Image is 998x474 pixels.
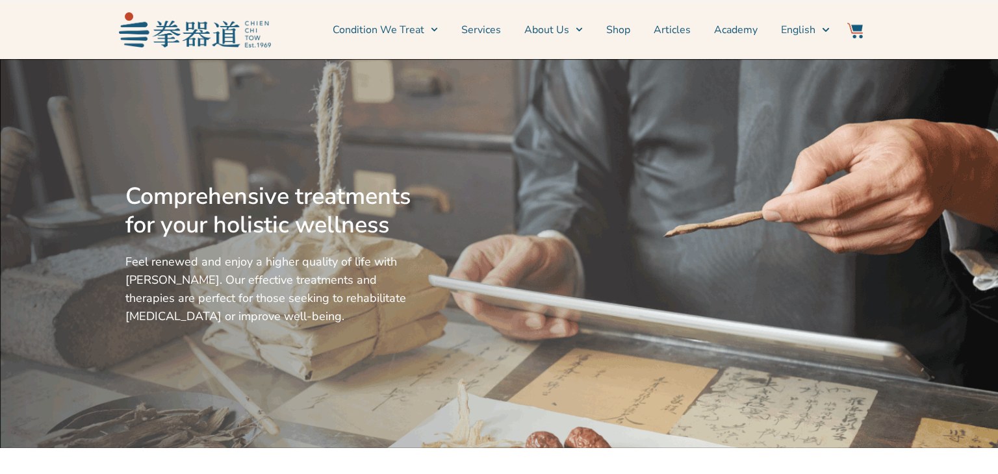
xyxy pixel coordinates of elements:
a: Shop [606,14,630,46]
a: Services [461,14,501,46]
a: About Us [524,14,583,46]
span: English [781,22,815,38]
a: Condition We Treat [333,14,438,46]
h2: Comprehensive treatments for your holistic wellness [125,182,416,240]
a: Academy [714,14,758,46]
p: Feel renewed and enjoy a higher quality of life with [PERSON_NAME]. Our effective treatments and ... [125,253,416,325]
a: Articles [654,14,691,46]
nav: Menu [277,14,830,46]
a: English [781,14,829,46]
img: Website Icon-03 [847,23,863,38]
